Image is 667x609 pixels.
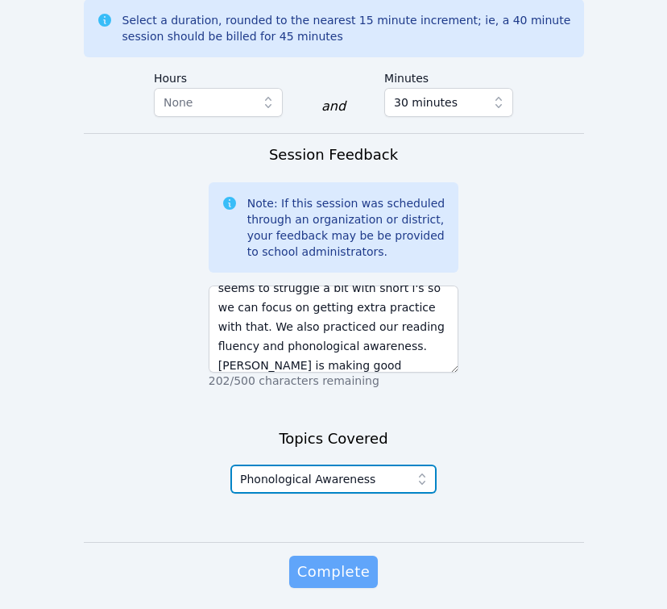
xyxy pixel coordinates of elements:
span: Complete [297,561,370,583]
label: Minutes [384,64,513,88]
div: Select a duration, rounded to the nearest 15 minute increment; ie, a 40 minute session should be ... [122,12,571,44]
span: None [164,96,193,109]
p: 202/500 characters remaining [209,373,459,389]
textarea: Great session. We worked on short g,i, f, k, l, and x sounds. [PERSON_NAME] seems to struggle a b... [209,286,459,373]
h3: Topics Covered [279,428,387,450]
span: Phonological Awareness [240,469,375,489]
label: Hours [154,64,283,88]
button: None [154,88,283,117]
button: Complete [289,556,378,588]
div: Note: If this session was scheduled through an organization or district, your feedback may be be ... [247,195,446,260]
button: 30 minutes [384,88,513,117]
div: and [321,97,346,116]
span: 30 minutes [394,93,458,112]
button: Phonological Awareness [230,465,437,494]
h3: Session Feedback [269,144,398,166]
